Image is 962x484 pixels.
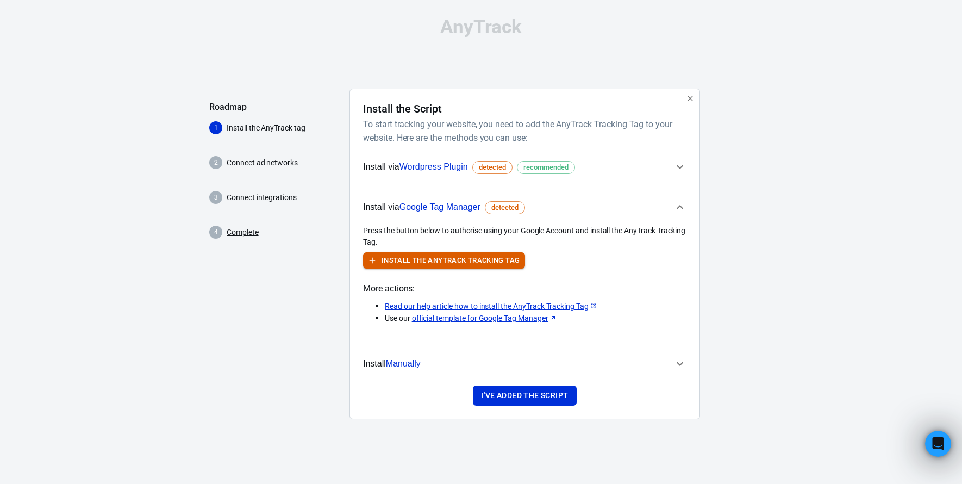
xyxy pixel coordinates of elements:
[412,313,557,324] a: official template for Google Tag Manager
[363,357,421,371] span: Install
[363,252,525,269] button: Install the AnyTrack Tracking Tag
[363,189,686,225] button: Install viaGoogle Tag Managerdetected
[363,160,575,174] span: Install via
[214,228,218,236] text: 4
[520,162,572,173] span: recommended
[227,192,297,203] a: Connect integrations
[473,386,577,406] button: I've added the script
[214,124,218,132] text: 1
[399,202,480,212] span: Google Tag Manager
[363,225,686,248] div: Press the button below to authorise using your Google Account and install the AnyTrack Tracking Tag.
[363,282,686,296] span: More actions:
[475,162,510,173] span: detected
[385,313,686,324] p: Use our
[363,200,525,214] span: Install via
[214,159,218,166] text: 2
[399,162,468,171] span: Wordpress Plugin
[227,122,341,134] p: Install the AnyTrack tag
[363,102,442,115] h4: Install the Script
[363,153,686,181] button: Install viaWordpress Plugindetectedrecommended
[227,157,298,169] a: Connect ad networks
[363,350,686,377] button: InstallManually
[363,117,682,145] h6: To start tracking your website, you need to add the AnyTrack Tracking Tag to your website. Here a...
[227,227,259,238] a: Complete
[386,359,421,368] span: Manually
[488,202,522,213] span: detected
[209,102,341,113] h5: Roadmap
[209,17,753,36] div: AnyTrack
[385,301,597,312] a: Read our help article how to install the AnyTrack Tracking Tag
[214,194,218,201] text: 3
[925,431,951,457] iframe: Intercom live chat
